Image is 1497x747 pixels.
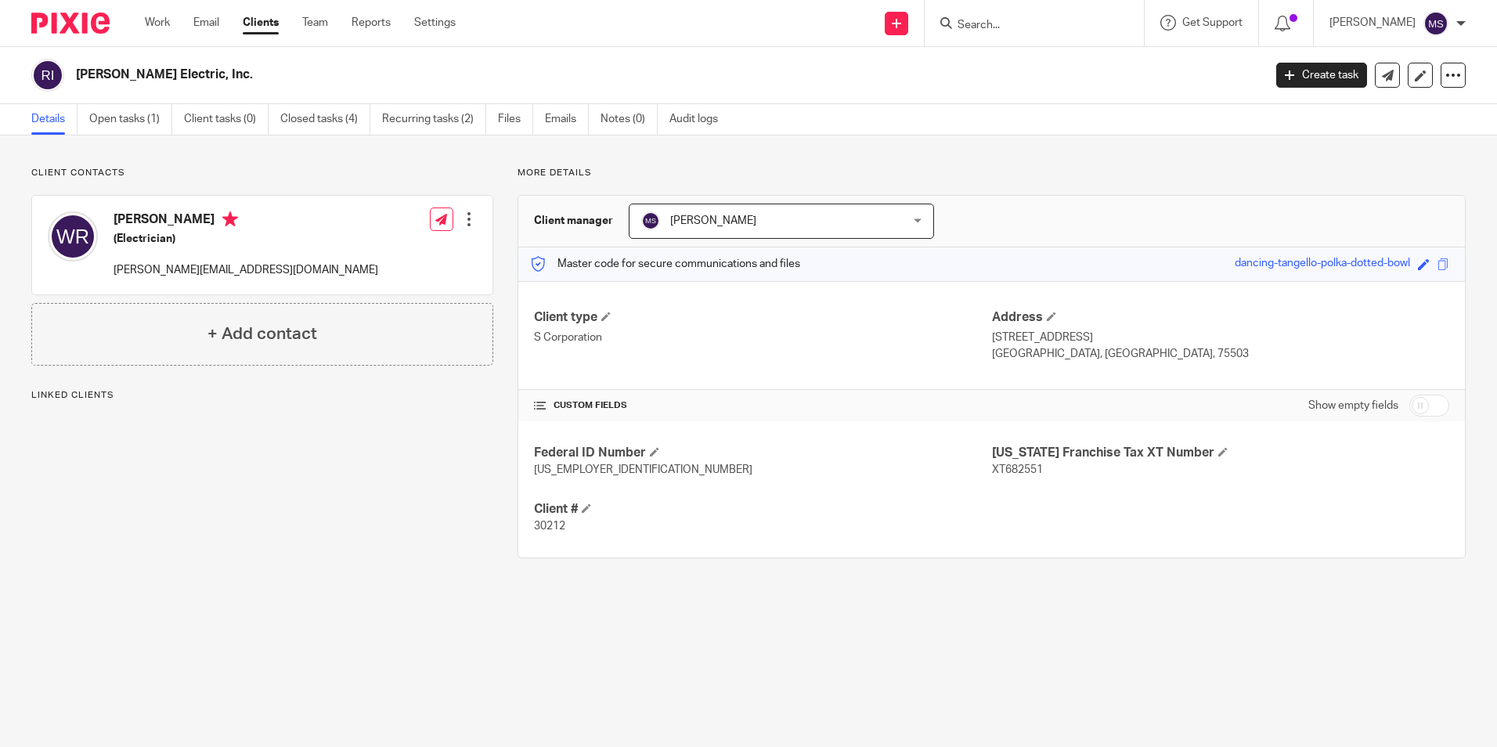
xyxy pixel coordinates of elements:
h4: CUSTOM FIELDS [534,399,991,412]
span: XT682551 [992,464,1043,475]
a: Client tasks (0) [184,104,269,135]
img: Pixie [31,13,110,34]
h4: Client type [534,309,991,326]
a: Details [31,104,78,135]
a: Open tasks (1) [89,104,172,135]
a: Create task [1276,63,1367,88]
a: Emails [545,104,589,135]
img: svg%3E [1423,11,1448,36]
input: Search [956,19,1097,33]
p: Master code for secure communications and files [530,256,800,272]
a: Settings [414,15,456,31]
h4: Address [992,309,1449,326]
a: Recurring tasks (2) [382,104,486,135]
img: svg%3E [31,59,64,92]
a: Reports [352,15,391,31]
h4: [PERSON_NAME] [114,211,378,231]
h3: Client manager [534,213,613,229]
a: Team [302,15,328,31]
p: [GEOGRAPHIC_DATA], [GEOGRAPHIC_DATA], 75503 [992,346,1449,362]
a: Clients [243,15,279,31]
span: 30212 [534,521,565,532]
p: [PERSON_NAME][EMAIL_ADDRESS][DOMAIN_NAME] [114,262,378,278]
a: Closed tasks (4) [280,104,370,135]
h4: Client # [534,501,991,518]
img: svg%3E [641,211,660,230]
img: svg%3E [48,211,98,262]
a: Files [498,104,533,135]
p: Client contacts [31,167,493,179]
p: [PERSON_NAME] [1329,15,1416,31]
label: Show empty fields [1308,398,1398,413]
p: More details [518,167,1466,179]
span: Get Support [1182,17,1243,28]
h4: Federal ID Number [534,445,991,461]
h5: (Electrician) [114,231,378,247]
p: S Corporation [534,330,991,345]
h2: [PERSON_NAME] Electric, Inc. [76,67,1017,83]
a: Work [145,15,170,31]
a: Email [193,15,219,31]
i: Primary [222,211,238,227]
h4: [US_STATE] Franchise Tax XT Number [992,445,1449,461]
h4: + Add contact [207,322,317,346]
p: [STREET_ADDRESS] [992,330,1449,345]
a: Audit logs [669,104,730,135]
div: dancing-tangello-polka-dotted-bowl [1235,255,1410,273]
p: Linked clients [31,389,493,402]
a: Notes (0) [601,104,658,135]
span: [PERSON_NAME] [670,215,756,226]
span: [US_EMPLOYER_IDENTIFICATION_NUMBER] [534,464,752,475]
